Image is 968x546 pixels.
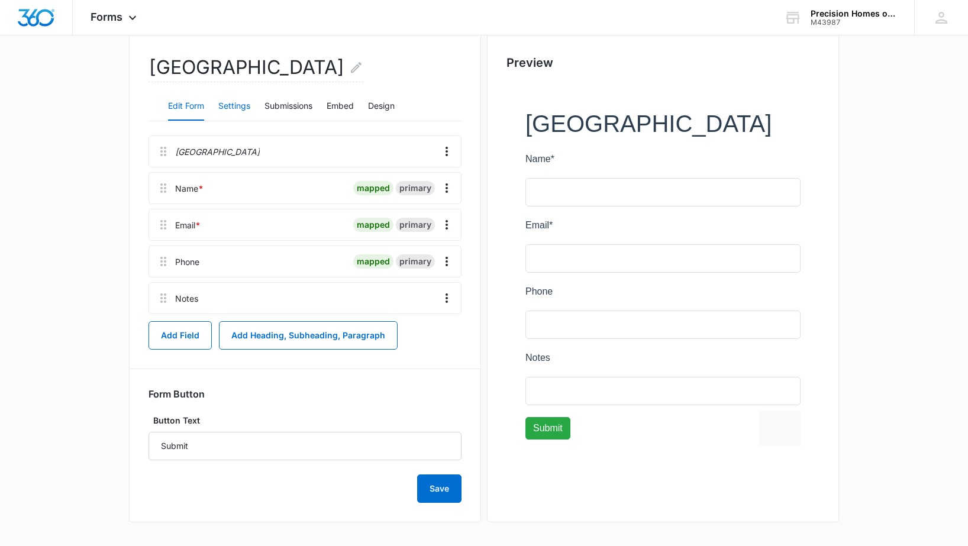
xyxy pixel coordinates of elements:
[396,181,435,195] div: primary
[175,256,199,268] div: Phone
[506,54,819,72] h2: Preview
[353,181,393,195] div: mapped
[175,219,201,231] div: Email
[175,182,204,195] div: Name
[219,321,398,350] button: Add Heading, Subheading, Paragraph
[437,179,456,198] button: Overflow Menu
[349,53,363,82] button: Edit Form Name
[175,146,260,158] p: [GEOGRAPHIC_DATA]
[149,414,462,427] label: Button Text
[437,215,456,234] button: Overflow Menu
[91,11,122,23] span: Forms
[353,254,393,269] div: mapped
[218,92,250,121] button: Settings
[368,92,395,121] button: Design
[327,92,354,121] button: Embed
[396,254,435,269] div: primary
[149,53,363,82] h2: [GEOGRAPHIC_DATA]
[396,218,435,232] div: primary
[811,18,897,27] div: account id
[437,252,456,271] button: Overflow Menu
[175,292,198,305] div: Notes
[234,301,385,337] iframe: reCAPTCHA
[149,321,212,350] button: Add Field
[437,289,456,308] button: Overflow Menu
[149,388,205,400] h3: Form Button
[353,218,393,232] div: mapped
[8,314,37,324] span: Submit
[417,474,462,503] button: Save
[437,142,456,161] button: Overflow Menu
[811,9,897,18] div: account name
[264,92,312,121] button: Submissions
[168,92,204,121] button: Edit Form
